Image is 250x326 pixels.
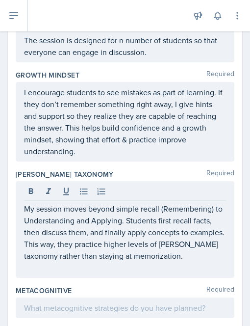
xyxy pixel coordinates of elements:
[24,86,226,157] p: I encourage students to see mistakes as part of learning. If they don’t remember something right ...
[16,286,72,296] label: Metacognitive
[24,203,226,262] p: My session moves beyond simple recall (Remembering) to Understanding and Applying. Students first...
[206,169,234,179] span: Required
[16,70,79,80] label: Growth Mindset
[16,169,114,179] label: [PERSON_NAME] Taxonomy
[206,70,234,80] span: Required
[206,286,234,296] span: Required
[24,34,226,58] p: The session is designed for n number of students so that everyone can engage in discussion.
